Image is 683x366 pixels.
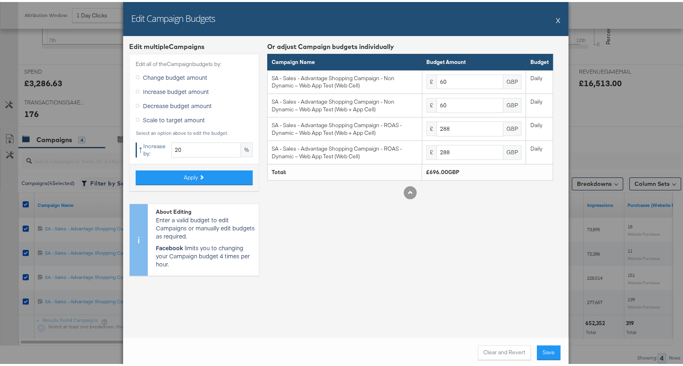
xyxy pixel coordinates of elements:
div: £ [426,72,436,87]
div: GBP [503,96,521,111]
div: £ [426,143,436,158]
span: Apply [184,172,198,179]
th: Budget Amount [422,52,526,68]
span: Increase budget amount [143,85,209,94]
p: Enter a valid budget to edit Campaigns or manually edit budgets as required. [156,214,255,238]
div: Edit multiple Campaign s [129,40,259,49]
div: GBP [503,143,521,158]
div: £ [426,119,436,134]
div: SA - Sales - Advantage Shopping Campaign - Non Dynamic – Web App Test (Web + App Cell) [272,96,417,111]
span: Change budget amount [143,71,207,79]
th: Budget [526,52,553,68]
div: £696.00GBP [426,166,549,174]
div: £ [426,96,436,111]
div: Total: [272,166,417,174]
div: Increase by: [136,140,168,155]
div: GBP [503,72,521,87]
button: Clear and Revert [478,343,531,358]
span: Decrease budget amount [143,100,212,108]
th: Campaign Name [267,52,422,68]
td: Daily [526,139,553,162]
div: SA - Sales - Advantage Shopping Campaign - ROAS - Dynamic – Web App Test (Web Cell) [272,143,417,158]
div: GBP [503,119,521,134]
h2: Edit Campaign Budgets [131,10,215,22]
button: Save [537,343,560,358]
button: X [556,10,560,26]
td: Daily [526,92,553,115]
div: % [241,140,253,155]
div: SA - Sales - Advantage Shopping Campaign - ROAS - Dynamic – Web App Test (Web + App Cell) [272,119,417,134]
span: ↑ [138,140,143,153]
button: Apply [136,168,253,183]
div: Or adjust Campaign budgets individually [267,40,553,49]
td: Daily [526,115,553,139]
p: limits you to changing your Campaign budget 4 times per hour. [156,242,255,266]
label: Edit all of the Campaign budgets by: [136,58,253,66]
div: About Editing [156,206,255,214]
div: SA - Sales - Advantage Shopping Campaign - Non Dynamic – Web App Test (Web Cell) [272,72,417,87]
td: Daily [526,68,553,91]
div: Select an option above to edit the budget. [136,128,253,134]
strong: Facebook [156,242,183,250]
span: Scale to target amount [143,114,205,122]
